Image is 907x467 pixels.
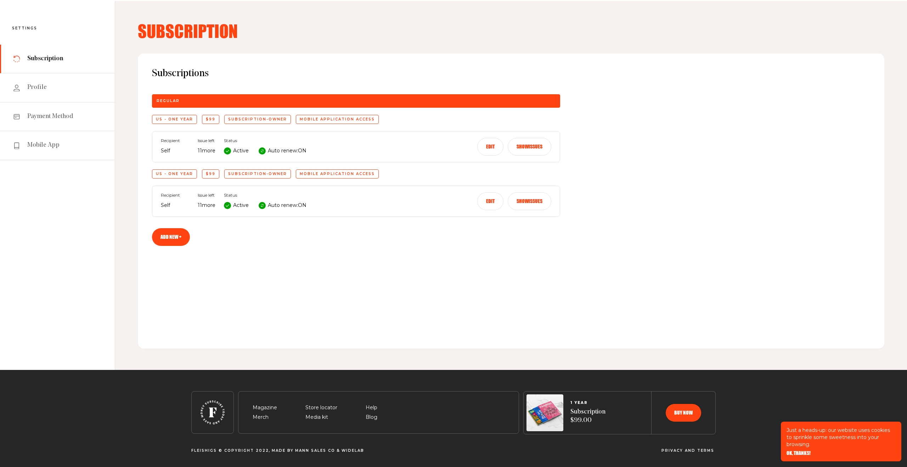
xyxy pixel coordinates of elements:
[674,410,693,415] span: Buy now
[268,201,306,210] p: Auto renew: ON
[161,193,189,198] span: Recipient
[337,449,340,453] span: &
[366,404,377,412] span: Help
[661,449,714,453] span: Privacy and terms
[152,169,197,179] div: US - One Year
[295,449,335,453] span: Mann Sales CO
[198,138,215,143] span: Issue left
[787,451,811,456] button: OK, THANKS!
[305,413,328,422] span: Media kit
[152,228,190,246] a: Add new +
[27,112,73,121] span: Payment Method
[161,138,189,143] span: Recipient
[27,55,63,63] span: Subscription
[508,138,551,156] button: Showissues
[272,449,294,453] span: Made By
[253,414,269,420] a: Merch
[152,94,560,108] div: Regular
[152,115,197,124] div: US - One Year
[666,404,701,422] button: Buy now
[366,404,377,411] a: Help
[366,414,377,420] a: Blog
[268,147,306,155] p: Auto renew: ON
[305,414,328,420] a: Media kit
[198,193,215,198] span: Issue left
[233,201,249,210] p: Active
[269,449,270,453] span: ,
[305,404,337,411] a: Store locator
[526,394,563,431] img: Magazines image
[295,448,335,453] a: Mann Sales CO
[224,115,291,124] div: subscription-owner
[570,408,605,425] span: Subscription $99.00
[366,413,377,422] span: Blog
[161,201,189,210] p: Self
[477,138,503,156] button: Edit
[787,427,896,448] p: Just a heads-up: our website uses cookies to sprinkle some sweetness into your browsing.
[296,169,379,179] div: Mobile application access
[198,201,215,210] p: 11 more
[138,22,884,39] h4: Subscription
[253,404,277,412] span: Magazine
[224,169,291,179] div: subscription-owner
[198,147,215,155] p: 11 more
[342,448,364,453] a: Widelab
[477,192,503,210] button: Edit
[202,115,219,124] div: $99
[508,192,551,210] button: Showissues
[161,147,189,155] p: Self
[233,147,249,155] p: Active
[224,138,306,143] span: Status
[27,141,60,150] span: Mobile App
[191,449,269,453] span: Fleishigs © Copyright 2022
[305,404,337,412] span: Store locator
[253,404,277,411] a: Magazine
[570,401,605,405] span: 1 YEAR
[342,449,364,453] span: Widelab
[224,193,306,198] span: Status
[152,68,870,80] span: Subscriptions
[202,169,219,179] div: $99
[661,449,714,452] a: Privacy and terms
[296,115,379,124] div: Mobile application access
[27,83,47,92] span: Profile
[253,413,269,422] span: Merch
